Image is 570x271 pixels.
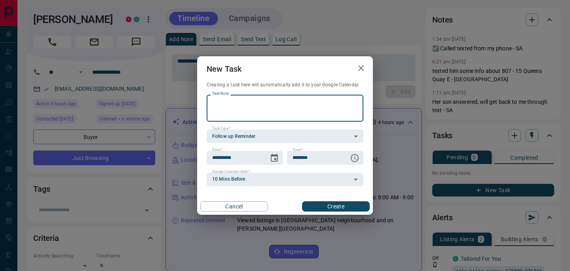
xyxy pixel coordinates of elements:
h2: New Task [197,56,251,82]
div: Follow up Reminder [207,130,363,143]
label: Time [293,147,303,153]
button: Choose time, selected time is 6:00 AM [347,150,363,166]
button: Cancel [200,201,268,212]
button: Create [302,201,370,212]
label: Date [212,147,222,153]
div: 10 Mins Before [207,173,363,186]
label: Task Note [212,91,228,96]
p: Creating a task here will automatically add it to your Google Calendar. [207,82,363,88]
button: Choose date, selected date is Oct 15, 2025 [266,150,282,166]
label: Google Calendar Alert [212,169,250,174]
label: Task Type [212,126,231,131]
